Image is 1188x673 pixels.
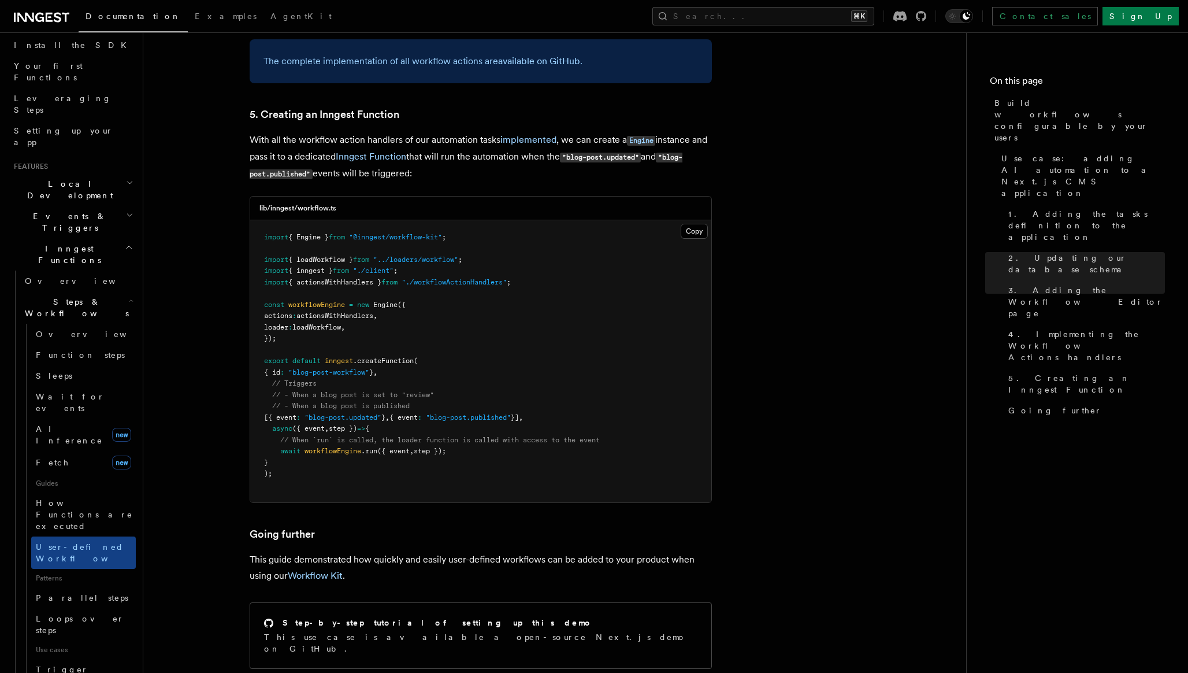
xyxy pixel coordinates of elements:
span: Install the SDK [14,40,133,50]
span: ; [393,267,398,275]
span: Your first Functions [14,61,83,82]
span: "blog-post.updated" [305,413,381,421]
span: const [264,301,284,309]
a: Inngest Function [336,151,406,162]
span: { event [389,413,418,421]
span: , [373,312,377,320]
span: // - When a blog post is set to "review" [272,391,434,399]
a: User-defined Workflows [31,537,136,569]
h2: Step-by-step tutorial of setting up this demo [283,617,593,628]
span: "@inngest/workflow-kit" [349,233,442,241]
button: Events & Triggers [9,206,136,238]
span: : [292,312,296,320]
a: 4. Implementing the Workflow Actions handlers [1004,324,1165,368]
span: ({ [398,301,406,309]
span: = [349,301,353,309]
code: "blog-post.published" [250,153,682,179]
span: ( [414,357,418,365]
span: actions [264,312,292,320]
span: } [381,413,385,421]
span: loader [264,323,288,331]
span: "blog-post.published" [426,413,511,421]
span: { [365,424,369,432]
span: import [264,267,288,275]
span: : [280,368,284,376]
span: // - When a blog post is published [272,402,410,410]
span: "./client" [353,267,393,275]
span: ; [442,233,446,241]
span: Use case: adding AI automation to a Next.js CMS application [1001,153,1165,199]
a: Use case: adding AI automation to a Next.js CMS application [997,148,1165,204]
button: Toggle dark mode [945,9,973,23]
span: Examples [195,12,257,21]
a: Loops over steps [31,608,136,641]
span: from [329,233,345,241]
span: ({ event [292,424,325,432]
button: Inngest Functions [9,238,136,271]
span: => [357,424,365,432]
span: // Triggers [272,379,317,387]
a: Setting up your app [9,120,136,153]
a: Step-by-step tutorial of setting up this demoThis use case is available a open-source Next.js dem... [250,602,712,669]
span: .createFunction [353,357,414,365]
span: AgentKit [270,12,332,21]
button: Steps & Workflows [20,291,136,324]
span: ; [507,278,511,286]
span: Function steps [36,350,125,360]
span: Local Development [9,178,126,201]
span: } [264,458,268,467]
a: Parallel steps [31,587,136,608]
span: Patterns [31,569,136,587]
span: "../loaders/workflow" [373,256,458,264]
span: , [385,413,389,421]
a: Engine [627,134,655,145]
span: Parallel steps [36,593,128,602]
span: workflowEngine [288,301,345,309]
span: { loadWorkflow } [288,256,353,264]
a: Overview [31,324,136,345]
span: , [410,447,414,455]
a: Going further [250,526,315,542]
a: 5. Creating an Inngest Function [250,106,399,123]
a: 3. Adding the Workflow Editor page [1004,280,1165,324]
a: Contact sales [992,7,1098,25]
span: Engine [373,301,398,309]
span: } [369,368,373,376]
span: inngest [325,357,353,365]
span: "blog-post-workflow" [288,368,369,376]
span: Overview [25,276,144,286]
span: export [264,357,288,365]
a: Install the SDK [9,35,136,56]
span: Inngest Functions [9,243,125,266]
span: Loops over steps [36,614,124,635]
kbd: ⌘K [851,10,867,22]
span: , [325,424,329,432]
span: import [264,256,288,264]
span: , [373,368,377,376]
a: Overview [20,271,136,291]
a: Wait for events [31,386,136,419]
p: This use case is available a open-source Next.js demo on GitHub. [264,631,697,654]
button: Local Development [9,173,136,206]
span: { inngest } [288,267,333,275]
span: { actionsWithHandlers } [288,278,381,286]
a: Build workflows configurable by your users [990,93,1165,148]
span: Steps & Workflows [20,296,129,319]
span: Fetch [36,458,69,467]
span: 4. Implementing the Workflow Actions handlers [1008,328,1165,363]
span: 1. Adding the tasks definition to the application [1008,208,1165,243]
button: Copy [681,224,708,239]
a: Leveraging Steps [9,88,136,120]
a: Sleeps [31,365,136,386]
span: from [381,278,398,286]
span: import [264,278,288,286]
span: import [264,233,288,241]
span: Use cases [31,641,136,659]
span: }] [511,413,519,421]
span: from [333,267,349,275]
a: Workflow Kit [288,570,343,581]
span: Sleeps [36,371,72,380]
span: , [519,413,523,421]
span: How Functions are executed [36,498,133,531]
code: "blog-post.updated" [560,153,641,162]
